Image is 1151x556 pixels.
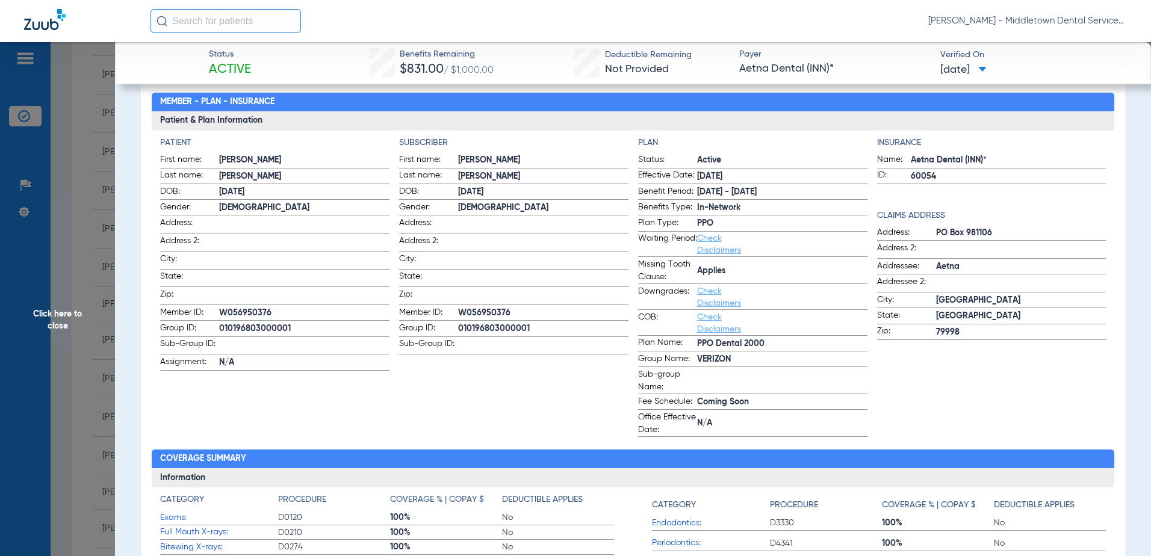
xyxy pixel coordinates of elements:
[502,493,614,510] app-breakdown-title: Deductible Applies
[877,325,936,339] span: Zip:
[652,517,770,530] span: Endodontics:
[697,265,867,277] span: Applies
[399,217,458,233] span: Address:
[697,338,867,350] span: PPO Dental 2000
[638,285,697,309] span: Downgrades:
[399,288,458,304] span: Zip:
[697,170,867,183] span: [DATE]
[278,493,326,506] h4: Procedure
[638,411,697,436] span: Office Effective Date:
[399,185,458,200] span: DOB:
[399,153,458,168] span: First name:
[390,511,502,524] span: 100%
[638,258,697,283] span: Missing Tooth Clause:
[160,493,204,506] h4: Category
[160,217,219,233] span: Address:
[770,537,882,549] span: D4341
[940,63,987,78] span: [DATE]
[502,541,614,553] span: No
[399,253,458,269] span: City:
[502,493,583,506] h4: Deductible Applies
[160,493,278,510] app-breakdown-title: Category
[399,169,458,184] span: Last name:
[219,154,389,167] span: [PERSON_NAME]
[160,270,219,286] span: State:
[936,227,1106,239] span: PO Box 981106
[697,353,867,366] span: VERIZON
[458,323,628,335] span: 010196803000001
[278,541,390,553] span: D0274
[877,309,936,324] span: State:
[770,493,882,516] app-breakdown-title: Procedure
[739,48,930,61] span: Payer
[160,511,278,524] span: Exams:
[400,63,444,76] span: $831.00
[697,154,867,167] span: Active
[739,61,930,76] span: Aetna Dental (INN)*
[936,294,1106,307] span: [GEOGRAPHIC_DATA]
[458,202,628,214] span: [DEMOGRAPHIC_DATA]
[697,234,741,255] a: Check Disclaimers
[390,527,502,539] span: 100%
[936,326,1106,339] span: 79998
[219,307,389,320] span: W056950376
[400,48,494,61] span: Benefits Remaining
[638,353,697,367] span: Group Name:
[24,9,66,30] img: Zuub Logo
[877,137,1106,149] h4: Insurance
[877,260,936,274] span: Addressee:
[638,311,697,335] span: COB:
[697,417,867,430] span: N/A
[652,537,770,549] span: Periodontics:
[219,323,389,335] span: 010196803000001
[770,499,818,511] h4: Procedure
[150,9,301,33] input: Search for patients
[697,287,741,307] a: Check Disclaimers
[399,338,458,354] span: Sub-Group ID:
[605,49,692,61] span: Deductible Remaining
[160,185,219,200] span: DOB:
[160,235,219,251] span: Address 2:
[882,493,994,516] app-breakdown-title: Coverage % | Copay $
[160,137,389,149] h4: Patient
[697,186,867,199] span: [DATE] - [DATE]
[994,499,1075,511] h4: Deductible Applies
[877,242,936,258] span: Address 2:
[152,111,1115,131] h3: Patient & Plan Information
[160,253,219,269] span: City:
[1091,498,1151,556] iframe: Chat Widget
[877,153,911,168] span: Name:
[877,294,936,308] span: City:
[638,217,697,231] span: Plan Type:
[160,288,219,304] span: Zip:
[160,356,219,370] span: Assignment:
[911,170,1106,183] span: 60054
[877,226,936,241] span: Address:
[697,217,867,230] span: PPO
[911,154,1106,167] span: Aetna Dental (INN)*
[152,449,1115,469] h2: Coverage Summary
[160,306,219,321] span: Member ID:
[160,338,219,354] span: Sub-Group ID:
[278,493,390,510] app-breakdown-title: Procedure
[458,186,628,199] span: [DATE]
[458,154,628,167] span: [PERSON_NAME]
[877,276,936,292] span: Addressee 2:
[458,170,628,183] span: [PERSON_NAME]
[882,499,976,511] h4: Coverage % | Copay $
[936,261,1106,273] span: Aetna
[209,61,251,78] span: Active
[652,499,696,511] h4: Category
[219,170,389,183] span: [PERSON_NAME]
[638,368,697,394] span: Sub-group Name:
[209,48,251,61] span: Status
[697,202,867,214] span: In-Network
[652,493,770,516] app-breakdown-title: Category
[399,270,458,286] span: State:
[638,137,867,149] app-breakdown-title: Plan
[278,511,390,524] span: D0120
[157,16,167,26] img: Search Icon
[638,336,697,351] span: Plan Name:
[152,468,1115,487] h3: Information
